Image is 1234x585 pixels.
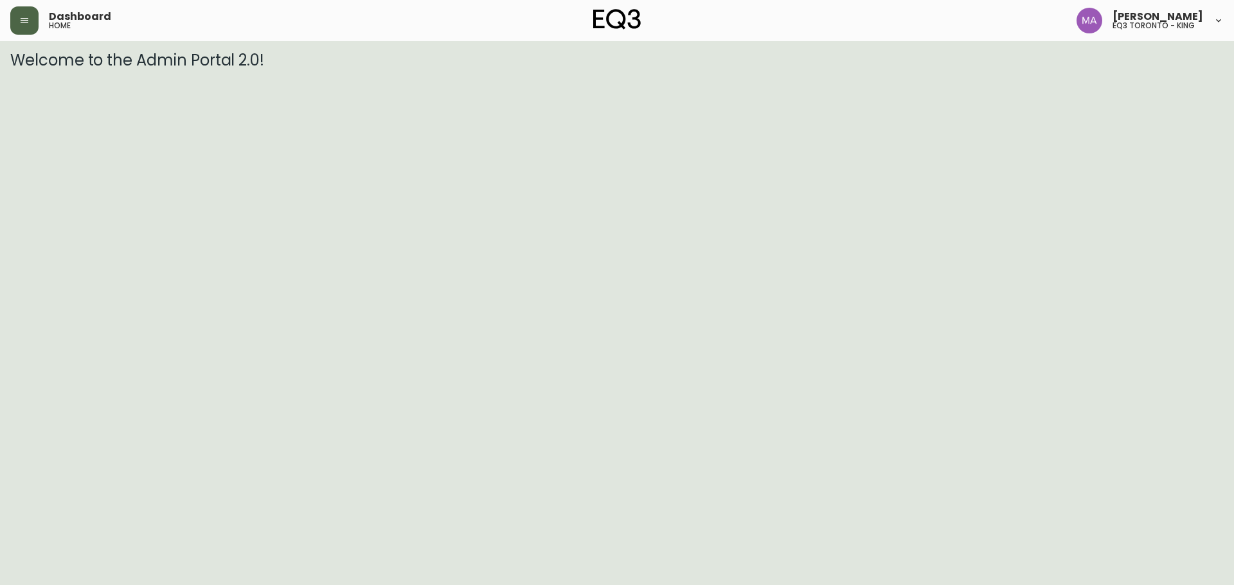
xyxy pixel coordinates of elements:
img: 4f0989f25cbf85e7eb2537583095d61e [1077,8,1102,33]
h5: home [49,22,71,30]
span: [PERSON_NAME] [1113,12,1203,22]
img: logo [593,9,641,30]
h3: Welcome to the Admin Portal 2.0! [10,51,1224,69]
span: Dashboard [49,12,111,22]
h5: eq3 toronto - king [1113,22,1195,30]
